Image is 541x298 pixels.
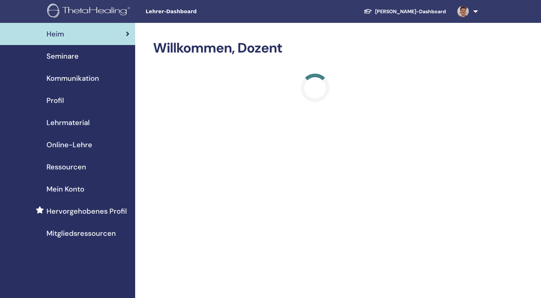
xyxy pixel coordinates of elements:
span: Seminare [46,51,79,61]
h2: Willkommen, Dozent [153,40,477,56]
span: Online-Lehre [46,139,92,150]
span: Mein Konto [46,184,84,194]
span: Profil [46,95,64,106]
img: graduation-cap-white.svg [364,8,372,14]
img: logo.png [47,4,133,20]
span: Ressourcen [46,162,86,172]
span: Hervorgehobenes Profil [46,206,127,217]
span: Lehrer-Dashboard [146,8,253,15]
span: Mitgliedsressourcen [46,228,116,239]
span: Lehrmaterial [46,117,90,128]
img: default.jpg [457,6,469,17]
a: [PERSON_NAME]-Dashboard [358,5,452,18]
span: Kommunikation [46,73,99,84]
span: Heim [46,29,64,39]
